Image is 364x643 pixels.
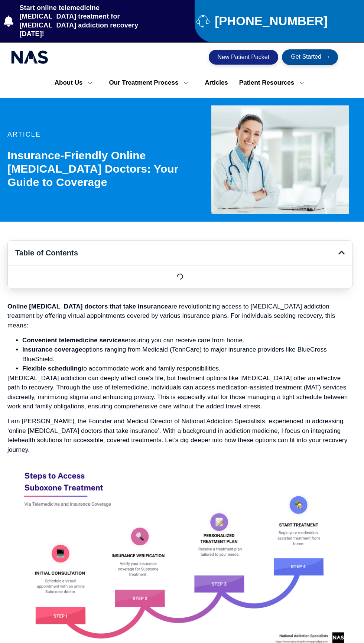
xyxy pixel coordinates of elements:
[22,345,353,364] li: options ranging from Medicaid (TennCare) to major insurance providers like BlueCross BlueShield.
[211,105,349,214] img: Telemedicine-Suboxone-Doctors-for-Opioid-Addiction-Treatment-in-Tennessee
[218,54,270,60] span: New Patient Packet
[22,336,353,345] li: ensuring you can receive care from home.
[7,149,204,189] h1: Insurance-Friendly Online [MEDICAL_DATA] Doctors: Your Guide to Coverage
[338,249,345,257] div: Close table of contents
[234,75,315,91] a: Patient Resources
[7,303,168,310] strong: Online [MEDICAL_DATA] doctors that take insurance
[196,14,360,27] a: [PHONE_NUMBER]
[22,365,82,372] strong: Flexible scheduling
[15,248,338,258] h4: Table of Contents
[22,364,353,373] li: to accommodate work and family responsibilities.
[18,4,156,39] span: Start online telemedicine [MEDICAL_DATA] treatment for [MEDICAL_DATA] addiction recovery [DATE]!
[103,75,199,91] a: Our Treatment Process
[11,49,48,66] img: national addiction specialists online suboxone clinic - logo
[49,75,104,91] a: About Us
[22,346,82,353] strong: Insurance coverage
[4,4,156,39] a: Start online telemedicine [MEDICAL_DATA] treatment for [MEDICAL_DATA] addiction recovery [DATE]!
[209,50,279,65] a: New Patient Packet
[7,302,353,330] p: are revolutionizing access to [MEDICAL_DATA] addiction treatment by offering virtual appointments...
[199,75,233,91] a: Articles
[7,417,353,454] p: I am [PERSON_NAME], the Founder and Medical Director of National Addiction Specialists, experienc...
[282,49,338,65] a: Get Started
[7,131,204,138] p: article
[213,17,328,25] span: [PHONE_NUMBER]
[22,337,125,344] strong: Convenient telemedicine services
[7,373,353,411] p: [MEDICAL_DATA] addiction can deeply affect one’s life, but treatment options like [MEDICAL_DATA] ...
[291,54,321,61] span: Get Started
